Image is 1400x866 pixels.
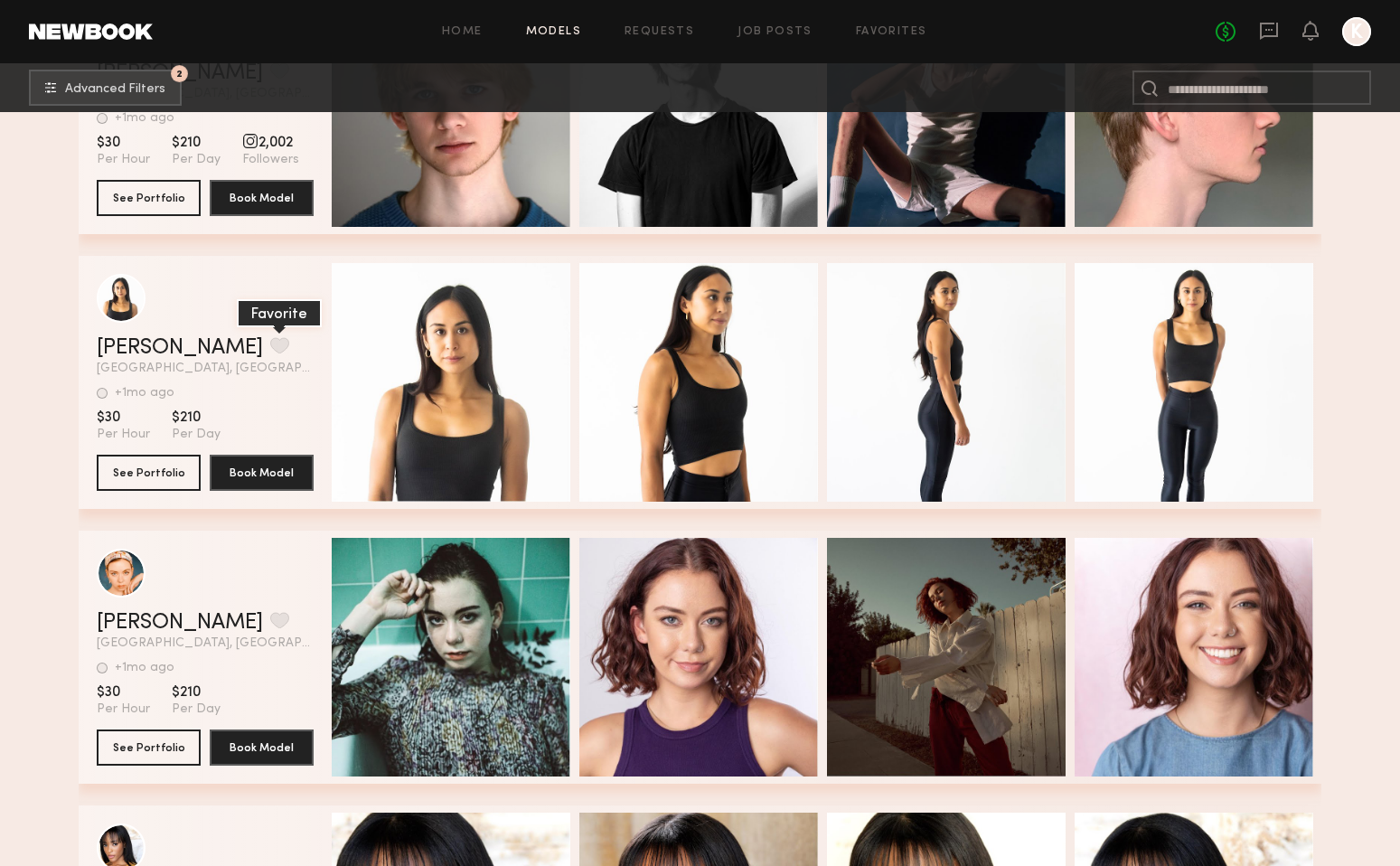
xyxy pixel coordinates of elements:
span: [GEOGRAPHIC_DATA], [GEOGRAPHIC_DATA] [97,637,314,650]
span: Followers [242,152,299,168]
span: Per Hour [97,152,150,168]
span: $210 [172,409,221,427]
span: [GEOGRAPHIC_DATA], [GEOGRAPHIC_DATA] [97,362,314,375]
button: Book Model [210,730,314,766]
button: Book Model [210,180,314,216]
span: Per Day [172,427,221,443]
span: 2 [176,70,183,78]
a: Home [442,26,483,38]
span: Per Day [172,701,221,718]
a: Job Posts [738,26,813,38]
span: Per Hour [97,427,150,443]
span: $30 [97,683,150,701]
button: See Portfolio [97,455,201,491]
button: See Portfolio [97,180,201,216]
a: K [1342,17,1371,46]
a: Requests [625,26,694,38]
span: Advanced Filters [65,83,165,96]
button: See Portfolio [97,730,201,766]
button: 2Advanced Filters [29,70,182,106]
a: [PERSON_NAME] [97,612,263,634]
span: $30 [97,409,150,427]
span: 2,002 [242,134,299,152]
div: +1mo ago [115,662,174,674]
div: +1mo ago [115,387,174,400]
span: Per Day [172,152,221,168]
a: [PERSON_NAME] [97,337,263,359]
button: Book Model [210,455,314,491]
span: $210 [172,134,221,152]
div: +1mo ago [115,112,174,125]
span: Per Hour [97,701,150,718]
a: Models [526,26,581,38]
span: $210 [172,683,221,701]
span: $30 [97,134,150,152]
a: Favorites [856,26,927,38]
